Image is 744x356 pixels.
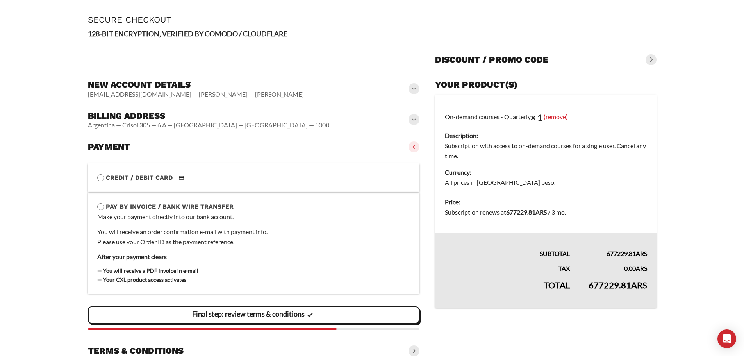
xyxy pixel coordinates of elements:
[631,280,647,290] span: ARS
[97,276,186,283] strong: — Your CXL product access activates
[435,274,579,308] th: Total
[97,267,198,274] strong: — You will receive a PDF invoice in e-mail
[97,253,167,260] strong: After your payment clears
[636,250,647,257] span: ARS
[97,212,410,222] p: Make your payment directly into our bank account.
[88,15,657,25] h1: Secure Checkout
[506,208,547,216] bdi: 677229.81
[717,329,736,348] div: Open Intercom Messenger
[97,174,104,181] input: Credit / Debit CardCredit / Debit Card
[88,141,130,152] h3: Payment
[445,141,647,161] dd: Subscription with access to on-demand courses for a single user. Cancel any time.
[531,112,542,123] strong: × 1
[548,208,565,216] span: / 3 mo
[435,259,579,274] th: Tax
[445,167,647,177] dt: Currency:
[445,197,647,207] dt: Price:
[88,111,329,122] h3: Billing address
[97,203,104,210] input: Pay by Invoice / Bank Wire Transfer
[88,29,287,38] strong: 128-BIT ENCRYPTION, VERIFIED BY COMODO / CLOUDFLARE
[97,202,410,212] label: Pay by Invoice / Bank Wire Transfer
[435,233,579,259] th: Subtotal
[544,113,568,120] a: (remove)
[589,280,647,290] bdi: 677229.81
[636,265,647,272] span: ARS
[535,208,547,216] span: ARS
[435,54,548,65] h3: Discount / promo code
[97,173,410,183] label: Credit / Debit Card
[88,90,304,98] vaadin-horizontal-layout: [EMAIL_ADDRESS][DOMAIN_NAME] — [PERSON_NAME] — [PERSON_NAME]
[624,265,647,272] bdi: 0.00
[174,173,189,182] img: Credit / Debit Card
[88,121,329,129] vaadin-horizontal-layout: Argentina — Crisol 305 — 6 A — [GEOGRAPHIC_DATA] — [GEOGRAPHIC_DATA] — 5000
[97,227,410,247] p: You will receive an order confirmation e-mail with payment info. Please use your Order ID as the ...
[445,208,566,216] span: Subscription renews at .
[445,177,647,188] dd: All prices in [GEOGRAPHIC_DATA] peso.
[435,95,657,193] td: On-demand courses - Quarterly
[88,306,420,324] vaadin-button: Final step: review terms & conditions
[607,250,647,257] bdi: 677229.81
[445,131,647,141] dt: Description:
[88,79,304,90] h3: New account details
